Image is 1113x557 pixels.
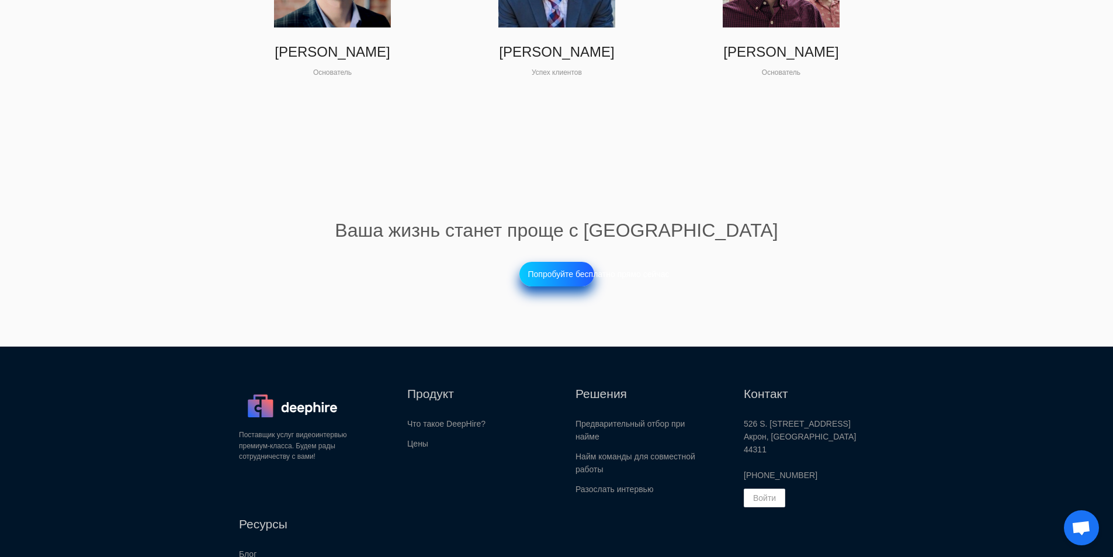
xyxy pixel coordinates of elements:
a: Войти [744,489,785,507]
a: Разослать интервью [575,483,653,496]
a: Цены [407,437,428,450]
font: 526 S. [STREET_ADDRESS] [744,419,851,428]
a: Предварительный отбор при найме [575,417,706,443]
font: Предварительный отбор при найме [575,419,685,441]
font: Разослать интервью [575,485,653,494]
font: Войти [753,493,776,503]
a: [PHONE_NUMBER] [744,469,817,482]
font: Найм команды для совместной работы [575,452,695,474]
font: Ваша жизнь станет проще с [GEOGRAPHIC_DATA] [335,220,778,241]
font: Поставщик услуг видеоинтервью премиум-класса. Будем рады сотрудничеству с вами! [239,431,347,461]
font: Контакт [744,387,788,400]
font: [PERSON_NAME] [499,44,614,60]
font: [PERSON_NAME] [275,44,390,60]
a: Найм команды для совместной работы [575,450,706,476]
font: Акрон, [GEOGRAPHIC_DATA] 44311 [744,432,856,454]
font: Основатель [761,68,800,77]
a: Открытый чат [1064,510,1099,545]
a: Попробуйте бесплатно прямо сейчас [519,262,594,286]
img: изображение [239,384,344,427]
font: Успех клиентов [532,68,582,77]
font: Решения [575,387,627,400]
font: Что такое DeepHire? [407,419,486,428]
font: [PERSON_NAME] [723,44,838,60]
a: Что такое DeepHire? [407,417,486,430]
font: Основатель [313,68,351,77]
font: [PHONE_NUMBER] [744,470,817,480]
font: Продукт [407,387,454,400]
font: Попробуйте бесплатно прямо сейчас [528,269,670,279]
font: Цены [407,439,428,448]
font: Ресурсы [239,517,287,531]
